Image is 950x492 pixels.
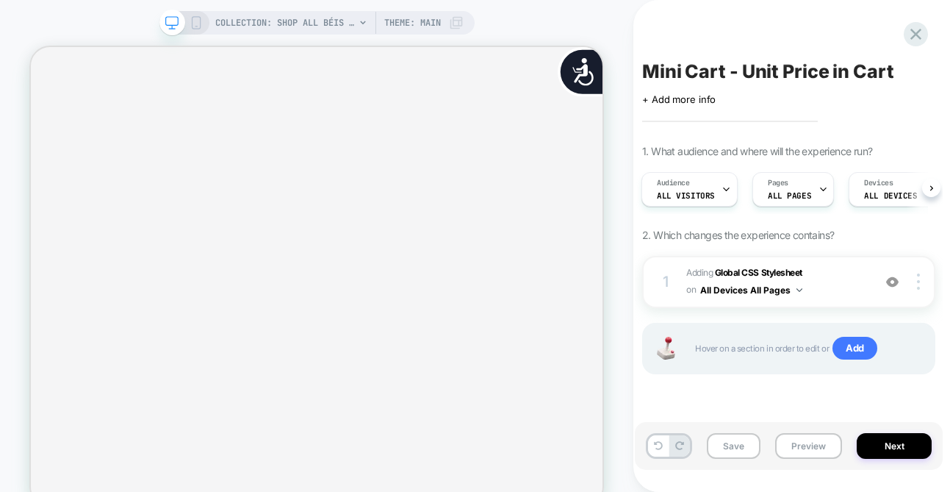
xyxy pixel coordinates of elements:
[917,274,920,290] img: close
[707,433,760,459] button: Save
[657,190,715,201] span: All Visitors
[832,337,877,360] span: Add
[715,267,802,278] b: Global CSS Stylesheet
[658,268,673,295] div: 1
[642,93,716,105] span: + Add more info
[642,145,872,157] span: 1. What audience and where will the experience run?
[768,190,811,201] span: ALL PAGES
[775,433,842,459] button: Preview
[384,11,441,35] span: Theme: MAIN
[768,178,788,188] span: Pages
[686,282,696,298] span: on
[886,276,899,288] img: crossed eye
[642,60,894,82] span: Mini Cart - Unit Price in Cart
[864,178,893,188] span: Devices
[686,265,866,299] span: Adding
[215,11,355,35] span: COLLECTION: Shop All BÉIS Products (Category)
[642,229,834,241] span: 2. Which changes the experience contains?
[700,281,802,299] button: All Devices All Pages
[651,337,680,360] img: Joystick
[695,337,919,360] span: Hover on a section in order to edit or
[796,288,802,292] img: down arrow
[657,178,690,188] span: Audience
[864,190,917,201] span: ALL DEVICES
[857,433,932,459] button: Next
